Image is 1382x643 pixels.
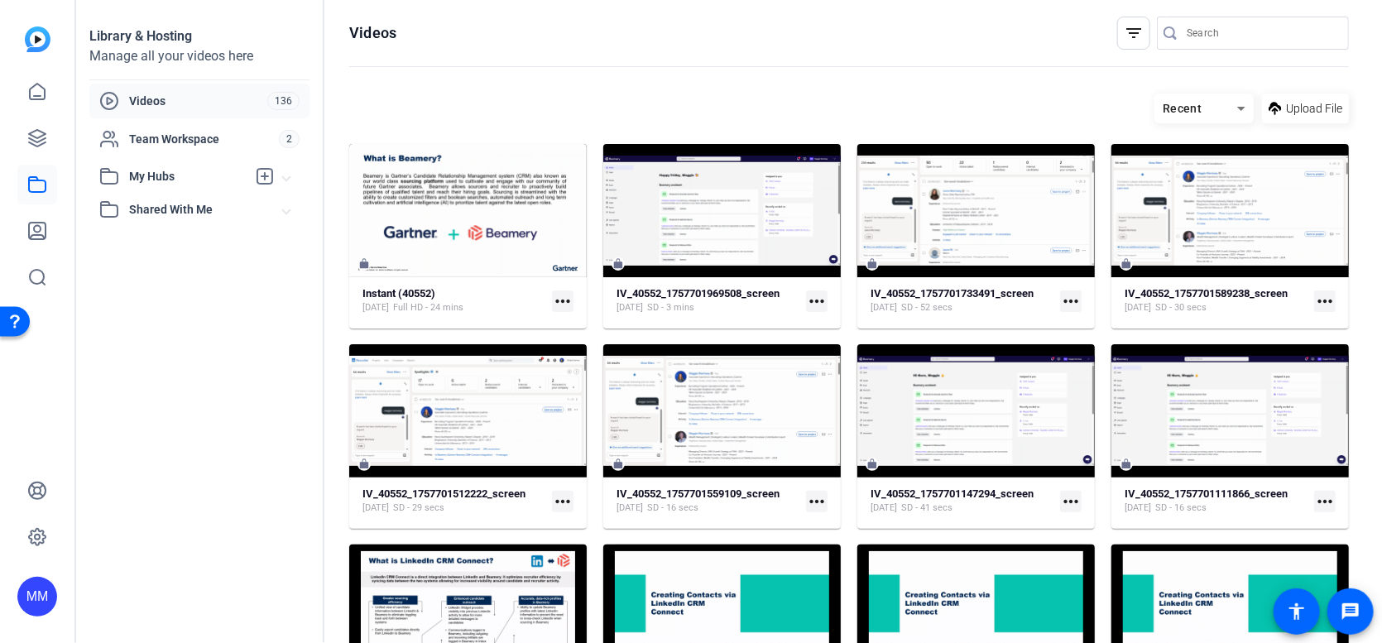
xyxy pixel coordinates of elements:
span: My Hubs [129,168,247,185]
strong: IV_40552_1757701559109_screen [617,487,780,500]
span: Videos [129,93,267,109]
mat-icon: more_horiz [1060,491,1082,512]
span: SD - 3 mins [647,301,694,314]
div: Library & Hosting [89,26,310,46]
div: MM [17,577,57,617]
a: IV_40552_1757701147294_screen[DATE]SD - 41 secs [871,487,1053,515]
mat-icon: filter_list [1124,23,1144,43]
a: IV_40552_1757701111866_screen[DATE]SD - 16 secs [1125,487,1308,515]
span: [DATE] [362,501,389,515]
img: blue-gradient.svg [25,26,50,52]
span: [DATE] [871,501,897,515]
mat-icon: accessibility [1287,602,1307,621]
input: Search [1187,23,1336,43]
mat-icon: more_horiz [1314,491,1336,512]
strong: IV_40552_1757701111866_screen [1125,487,1288,500]
h1: Videos [349,23,396,43]
span: Full HD - 24 mins [393,301,463,314]
span: SD - 41 secs [901,501,953,515]
span: [DATE] [871,301,897,314]
a: IV_40552_1757701733491_screen[DATE]SD - 52 secs [871,287,1053,314]
strong: IV_40552_1757701512222_screen [362,487,525,500]
span: 136 [267,92,300,110]
span: SD - 29 secs [393,501,444,515]
a: IV_40552_1757701512222_screen[DATE]SD - 29 secs [362,487,545,515]
mat-icon: message [1341,602,1360,621]
span: Shared With Me [129,201,283,218]
strong: IV_40552_1757701147294_screen [871,487,1034,500]
mat-icon: more_horiz [806,290,828,312]
mat-expansion-panel-header: Shared With Me [89,193,310,226]
a: IV_40552_1757701969508_screen[DATE]SD - 3 mins [617,287,799,314]
mat-icon: more_horiz [1314,290,1336,312]
strong: Instant (40552) [362,287,435,300]
span: SD - 16 secs [647,501,698,515]
mat-expansion-panel-header: My Hubs [89,160,310,193]
span: [DATE] [1125,301,1151,314]
a: IV_40552_1757701589238_screen[DATE]SD - 30 secs [1125,287,1308,314]
span: Recent [1163,102,1202,115]
span: SD - 52 secs [901,301,953,314]
mat-icon: more_horiz [1060,290,1082,312]
span: Team Workspace [129,131,279,147]
span: 2 [279,130,300,148]
span: [DATE] [617,501,643,515]
a: IV_40552_1757701559109_screen[DATE]SD - 16 secs [617,487,799,515]
span: [DATE] [1125,501,1151,515]
strong: IV_40552_1757701589238_screen [1125,287,1288,300]
span: [DATE] [617,301,643,314]
span: [DATE] [362,301,389,314]
mat-icon: more_horiz [552,290,573,312]
mat-icon: more_horiz [552,491,573,512]
strong: IV_40552_1757701969508_screen [617,287,780,300]
span: SD - 16 secs [1155,501,1207,515]
button: Upload File [1262,94,1349,123]
span: Upload File [1286,100,1342,118]
span: SD - 30 secs [1155,301,1207,314]
strong: IV_40552_1757701733491_screen [871,287,1034,300]
a: Instant (40552)[DATE]Full HD - 24 mins [362,287,545,314]
mat-icon: more_horiz [806,491,828,512]
div: Manage all your videos here [89,46,310,66]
